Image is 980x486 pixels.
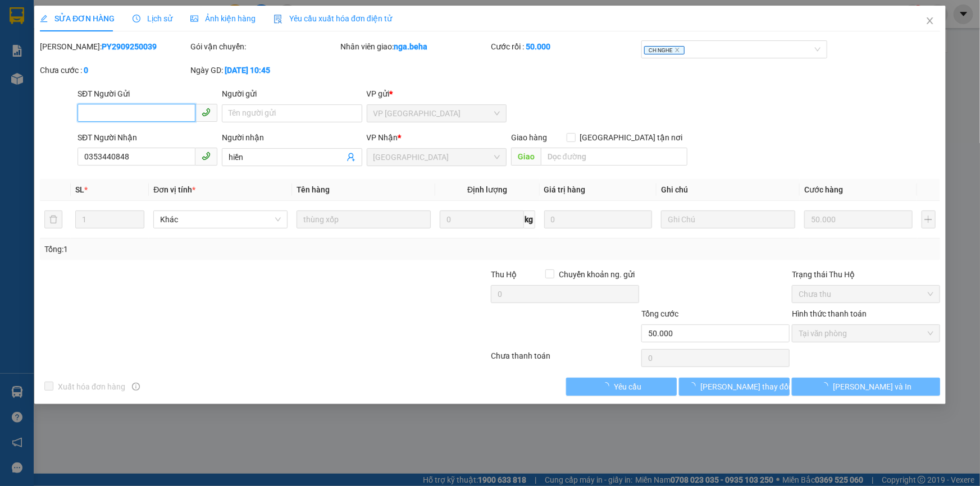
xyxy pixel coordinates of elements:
[225,66,270,75] b: [DATE] 10:45
[614,380,641,393] span: Yêu cầu
[132,383,140,391] span: info-circle
[914,6,946,37] button: Close
[679,378,790,396] button: [PERSON_NAME] thay đổi
[922,210,936,228] button: plus
[222,131,362,144] div: Người nhận
[153,185,195,194] span: Đơn vị tính
[833,380,911,393] span: [PERSON_NAME] và In
[297,210,431,228] input: VD: Bàn, Ghế
[44,210,62,228] button: delete
[792,378,940,396] button: [PERSON_NAME] và In
[544,185,586,194] span: Giá trị hàng
[367,133,398,142] span: VP Nhận
[190,15,198,22] span: picture
[576,131,687,144] span: [GEOGRAPHIC_DATA] tận nơi
[222,88,362,100] div: Người gửi
[84,66,88,75] b: 0
[297,185,330,194] span: Tên hàng
[674,47,680,53] span: close
[274,15,282,24] img: icon
[926,16,935,25] span: close
[75,185,84,194] span: SL
[190,14,256,23] span: Ảnh kiện hàng
[601,382,614,390] span: loading
[133,14,172,23] span: Lịch sử
[102,42,157,51] b: PY2909250039
[44,243,379,255] div: Tổng: 1
[804,185,843,194] span: Cước hàng
[78,88,217,100] div: SĐT Người Gửi
[467,185,507,194] span: Định lượng
[53,380,130,393] span: Xuất hóa đơn hàng
[544,210,653,228] input: 0
[373,105,500,122] span: VP PHÚ YÊN
[641,309,678,318] span: Tổng cước
[367,88,507,100] div: VP gửi
[341,40,489,53] div: Nhân viên giao:
[78,131,217,144] div: SĐT Người Nhận
[566,378,677,396] button: Yêu cầu
[799,325,933,342] span: Tại văn phòng
[274,14,392,23] span: Yêu cầu xuất hóa đơn điện tử
[804,210,913,228] input: 0
[160,211,281,228] span: Khác
[511,148,541,166] span: Giao
[541,148,687,166] input: Dọc đường
[40,14,115,23] span: SỬA ĐƠN HÀNG
[511,133,547,142] span: Giao hàng
[133,15,140,22] span: clock-circle
[40,64,188,76] div: Chưa cước :
[490,350,641,369] div: Chưa thanh toán
[821,382,833,390] span: loading
[524,210,535,228] span: kg
[347,153,355,162] span: user-add
[554,268,639,281] span: Chuyển khoản ng. gửi
[661,210,795,228] input: Ghi Chú
[644,46,685,54] span: CH NGHE
[657,179,800,201] th: Ghi chú
[526,42,550,51] b: 50.000
[792,309,867,318] label: Hình thức thanh toán
[688,382,700,390] span: loading
[202,152,211,161] span: phone
[373,149,500,166] span: ĐẮK LẮK
[190,64,339,76] div: Ngày GD:
[700,380,790,393] span: [PERSON_NAME] thay đổi
[190,40,339,53] div: Gói vận chuyển:
[394,42,428,51] b: nga.beha
[491,270,517,279] span: Thu Hộ
[491,40,639,53] div: Cước rồi :
[40,15,48,22] span: edit
[202,108,211,117] span: phone
[40,40,188,53] div: [PERSON_NAME]:
[792,268,940,281] div: Trạng thái Thu Hộ
[799,286,933,302] span: Chưa thu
